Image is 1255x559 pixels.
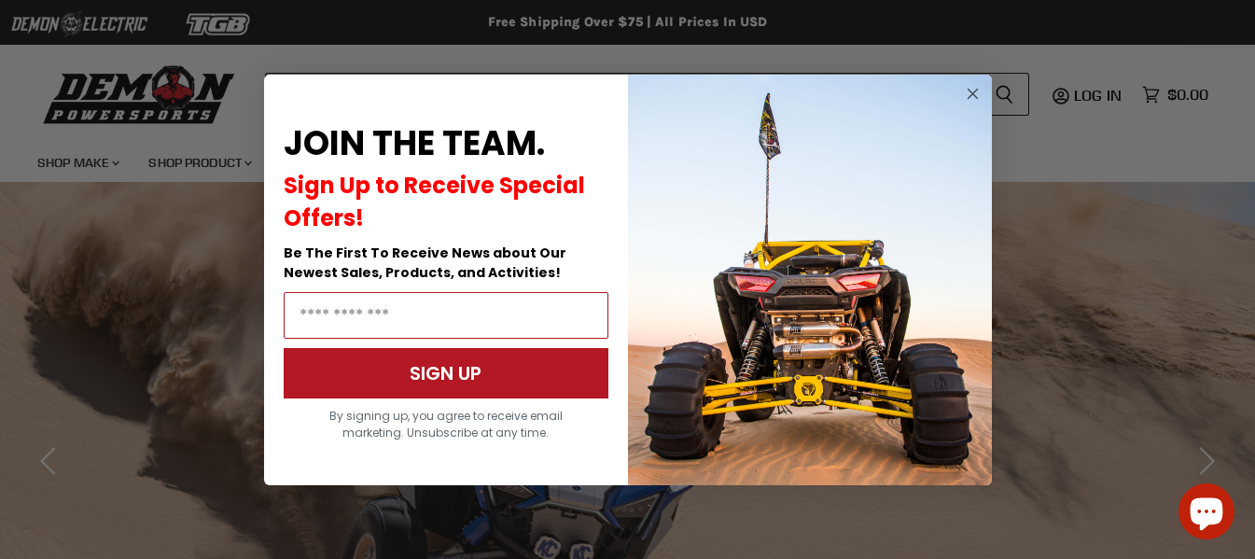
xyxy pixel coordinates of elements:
[284,292,608,339] input: Email Address
[284,119,545,167] span: JOIN THE TEAM.
[284,348,608,398] button: SIGN UP
[284,170,585,233] span: Sign Up to Receive Special Offers!
[1173,483,1240,544] inbox-online-store-chat: Shopify online store chat
[961,82,984,105] button: Close dialog
[628,75,992,485] img: a9095488-b6e7-41ba-879d-588abfab540b.jpeg
[329,408,563,440] span: By signing up, you agree to receive email marketing. Unsubscribe at any time.
[284,244,566,282] span: Be The First To Receive News about Our Newest Sales, Products, and Activities!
